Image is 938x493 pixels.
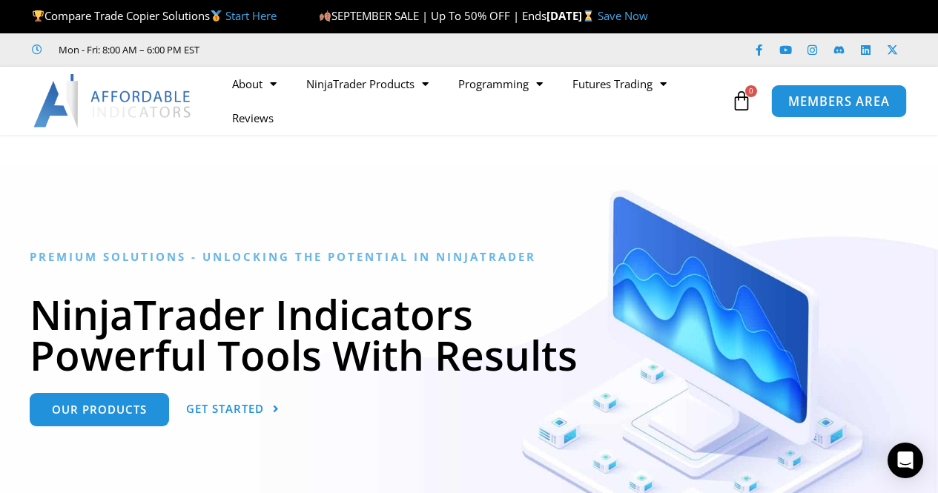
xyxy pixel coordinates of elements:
h1: NinjaTrader Indicators Powerful Tools With Results [30,294,908,375]
a: Save Now [598,8,648,23]
a: Start Here [225,8,277,23]
div: Open Intercom Messenger [888,443,923,478]
strong: [DATE] [546,8,598,23]
iframe: Customer reviews powered by Trustpilot [220,42,443,57]
img: 🥇 [211,10,222,21]
a: Programming [443,67,558,101]
img: 🏆 [33,10,44,21]
a: Get Started [186,393,280,426]
span: 0 [745,85,757,97]
img: ⌛ [583,10,594,21]
span: Get Started [186,403,264,414]
h6: Premium Solutions - Unlocking the Potential in NinjaTrader [30,250,908,264]
a: Reviews [217,101,288,135]
span: Compare Trade Copier Solutions [32,8,277,23]
span: Our Products [52,404,147,415]
a: NinjaTrader Products [291,67,443,101]
a: Futures Trading [558,67,681,101]
nav: Menu [217,67,727,135]
img: 🍂 [320,10,331,21]
a: 0 [709,79,774,122]
img: LogoAI | Affordable Indicators – NinjaTrader [33,74,193,128]
a: Our Products [30,393,169,426]
span: MEMBERS AREA [788,95,890,107]
a: MEMBERS AREA [771,84,907,117]
span: Mon - Fri: 8:00 AM – 6:00 PM EST [55,41,199,59]
span: SEPTEMBER SALE | Up To 50% OFF | Ends [319,8,546,23]
a: About [217,67,291,101]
